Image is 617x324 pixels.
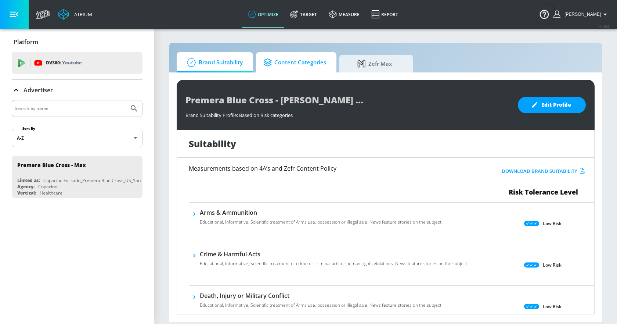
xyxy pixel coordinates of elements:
div: DV360: Youtube [12,52,142,74]
h1: Suitability [189,138,236,150]
div: Premera Blue Cross - Max [17,161,86,168]
div: Platform [12,32,142,52]
p: Educational, Informative, Scientific treatment of crime or criminal acts or human rights violatio... [200,260,468,267]
div: Agency: [17,184,35,190]
a: Report [365,1,404,28]
label: Sort By [21,126,37,131]
a: measure [323,1,365,28]
button: [PERSON_NAME] [553,10,610,19]
div: Atrium [71,11,92,18]
button: Download Brand Suitability [500,165,587,177]
span: login as: clee@copacino.com [562,12,601,17]
span: Zefr Max [347,55,403,72]
span: Content Categories [263,54,326,71]
a: Target [284,1,323,28]
span: Edit Profile [533,100,571,110]
div: Arms & AmmunitionEducational, Informative, Scientific treatment of Arms use, possession or illega... [200,209,443,230]
div: Copacino [38,184,57,190]
p: Youtube [62,59,82,67]
p: Advertiser [24,86,53,94]
div: Crime & Harmful ActsEducational, Informative, Scientific treatment of crime or criminal acts or h... [200,250,468,271]
button: Open Resource Center [534,4,555,24]
div: Vertical: [17,190,36,196]
div: Death, Injury or Military ConflictEducational, Informative, Scientific treatment of Arms use, pos... [200,292,443,313]
p: DV360: [46,59,82,67]
p: Low Risk [543,220,562,227]
a: Atrium [58,9,92,20]
h6: Crime & Harmful Acts [200,250,468,258]
h6: Arms & Ammunition [200,209,443,217]
h6: Measurements based on 4A’s and Zefr Content Policy [189,165,459,171]
div: Advertiser [12,100,142,201]
p: Low Risk [543,261,562,269]
span: v 4.25.2 [599,24,610,28]
button: Edit Profile [518,97,586,113]
div: Copacino Fujikado_Premera Blue Cross_US_YouTube_GoogleAds [43,177,175,184]
span: Brand Suitability [184,54,243,71]
div: Premera Blue Cross - MaxLinked as:Copacino Fujikado_Premera Blue Cross_US_YouTube_GoogleAdsAgency... [12,156,142,198]
a: optimize [242,1,284,28]
span: Risk Tolerance Level [509,188,578,196]
div: Advertiser [12,80,142,100]
nav: list of Advertiser [12,153,142,201]
div: Linked as: [17,177,40,184]
p: Platform [14,38,38,46]
p: Educational, Informative, Scientific treatment of Arms use, possession or illegal sale. News feat... [200,302,443,309]
h6: Death, Injury or Military Conflict [200,292,443,300]
div: Brand Suitability Profile: Based on Risk categories [185,108,510,118]
input: Search by name [15,104,126,113]
div: Healthcare [40,190,62,196]
p: Educational, Informative, Scientific treatment of Arms use, possession or illegal sale. News feat... [200,219,443,225]
div: A-Z [12,129,142,147]
p: Low Risk [543,303,562,310]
